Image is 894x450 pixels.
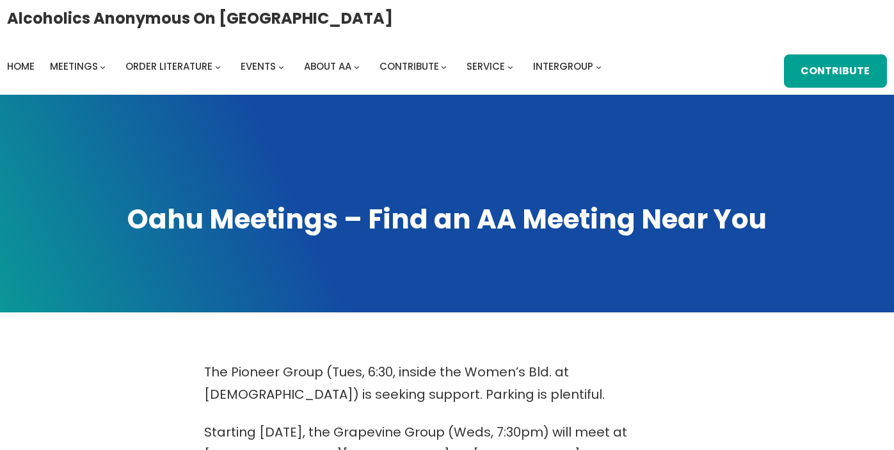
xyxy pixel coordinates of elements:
[7,58,606,76] nav: Intergroup
[241,58,276,76] a: Events
[125,60,212,73] span: Order Literature
[100,63,106,69] button: Meetings submenu
[467,60,505,73] span: Service
[304,60,351,73] span: About AA
[354,63,360,69] button: About AA submenu
[507,63,513,69] button: Service submenu
[7,58,35,76] a: Home
[467,58,505,76] a: Service
[304,58,351,76] a: About AA
[379,58,439,76] a: Contribute
[533,58,593,76] a: Intergroup
[215,63,221,69] button: Order Literature submenu
[7,4,393,32] a: Alcoholics Anonymous on [GEOGRAPHIC_DATA]
[379,60,439,73] span: Contribute
[204,361,690,406] p: The Pioneer Group (Tues, 6:30, inside the Women’s Bld. at [DEMOGRAPHIC_DATA]) is seeking support....
[784,54,888,88] a: Contribute
[596,63,602,69] button: Intergroup submenu
[533,60,593,73] span: Intergroup
[50,60,98,73] span: Meetings
[50,58,98,76] a: Meetings
[278,63,284,69] button: Events submenu
[13,201,881,237] h1: Oahu Meetings – Find an AA Meeting Near You
[441,63,447,69] button: Contribute submenu
[241,60,276,73] span: Events
[7,60,35,73] span: Home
